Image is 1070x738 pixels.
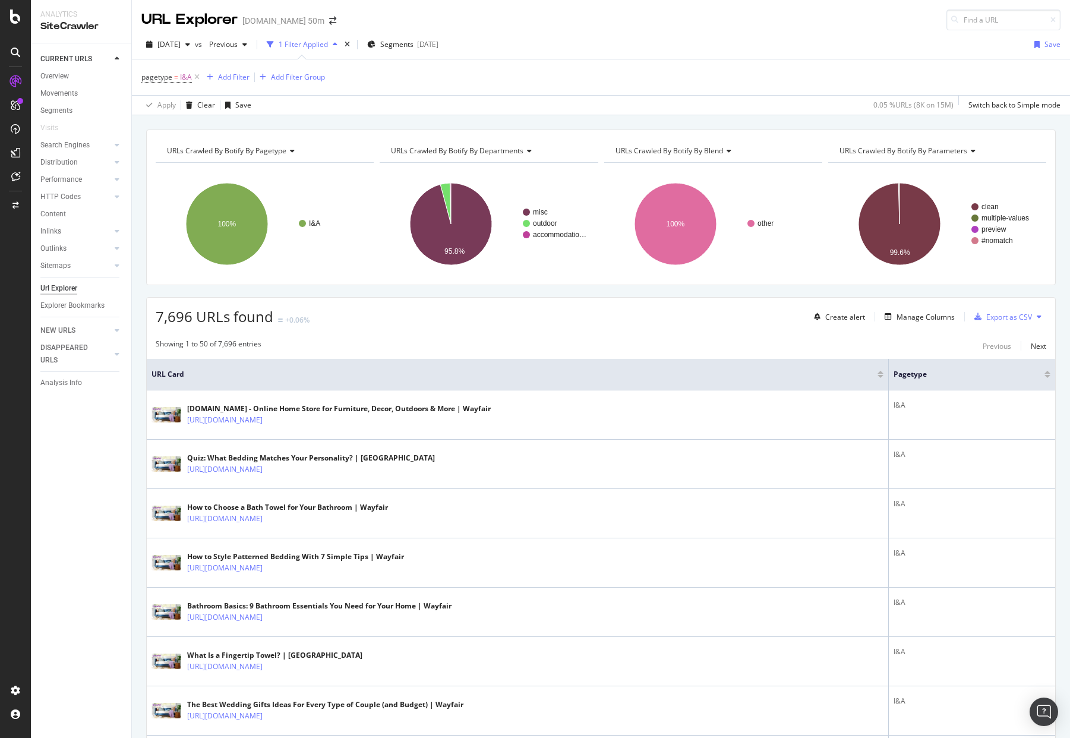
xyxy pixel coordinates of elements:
a: Distribution [40,156,111,169]
div: Save [235,100,251,110]
div: The Best Wedding Gifts Ideas For Every Type of Couple (and Budget) | Wayfair [187,699,463,710]
h4: URLs Crawled By Botify By blend [613,141,812,160]
img: Equal [278,318,283,322]
div: Distribution [40,156,78,169]
button: Create alert [809,307,865,326]
text: 100% [666,220,684,228]
div: times [342,39,352,51]
div: Previous [983,341,1011,351]
div: Visits [40,122,58,134]
div: A chart. [380,172,598,276]
a: [URL][DOMAIN_NAME] [187,414,263,426]
div: Save [1044,39,1060,49]
a: Analysis Info [40,377,123,389]
svg: A chart. [828,172,1046,276]
a: NEW URLS [40,324,111,337]
div: Quiz: What Bedding Matches Your Personality? | [GEOGRAPHIC_DATA] [187,453,435,463]
div: arrow-right-arrow-left [329,17,336,25]
div: Explorer Bookmarks [40,299,105,312]
a: Content [40,208,123,220]
div: I&A [894,449,1050,460]
button: Previous [204,35,252,54]
div: Add Filter [218,72,250,82]
span: URLs Crawled By Botify By blend [616,146,723,156]
span: Segments [380,39,414,49]
div: Analytics [40,10,122,20]
div: 0.05 % URLs ( 8K on 15M ) [873,100,954,110]
div: Open Intercom Messenger [1030,698,1058,726]
a: Inlinks [40,225,111,238]
button: Export as CSV [970,307,1032,326]
span: URLs Crawled By Botify By parameters [839,146,967,156]
a: Overview [40,70,123,83]
span: pagetype [141,72,172,82]
div: I&A [894,597,1050,608]
img: main image [151,604,181,620]
text: 95.8% [444,247,465,256]
button: Manage Columns [880,310,955,324]
text: preview [981,225,1006,234]
div: Search Engines [40,139,90,152]
a: HTTP Codes [40,191,111,203]
span: 2025 Aug. 14th [157,39,181,49]
div: +0.06% [285,315,310,325]
img: main image [151,703,181,718]
span: vs [195,39,204,49]
button: Segments[DATE] [362,35,443,54]
div: Export as CSV [986,312,1032,322]
div: A chart. [156,172,374,276]
button: Next [1031,339,1046,353]
div: URL Explorer [141,10,238,30]
span: URL Card [151,369,875,380]
a: [URL][DOMAIN_NAME] [187,611,263,623]
button: Clear [181,96,215,115]
div: Create alert [825,312,865,322]
a: Visits [40,122,70,134]
div: Segments [40,105,72,117]
text: other [757,219,774,228]
div: I&A [894,499,1050,509]
a: [URL][DOMAIN_NAME] [187,463,263,475]
div: What Is a Fingertip Towel? | [GEOGRAPHIC_DATA] [187,650,362,661]
div: NEW URLS [40,324,75,337]
div: Showing 1 to 50 of 7,696 entries [156,339,261,353]
button: [DATE] [141,35,195,54]
div: Next [1031,341,1046,351]
text: 100% [218,220,236,228]
img: main image [151,506,181,521]
button: Save [220,96,251,115]
input: Find a URL [946,10,1060,30]
text: multiple-values [981,214,1029,222]
div: [DATE] [417,39,438,49]
text: accommodatio… [533,231,586,239]
a: Outlinks [40,242,111,255]
div: Inlinks [40,225,61,238]
div: Bathroom Basics: 9 Bathroom Essentials You Need for Your Home | Wayfair [187,601,452,611]
div: I&A [894,400,1050,411]
button: Apply [141,96,176,115]
span: Previous [204,39,238,49]
img: main image [151,407,181,422]
a: Performance [40,174,111,186]
div: I&A [894,646,1050,657]
div: Sitemaps [40,260,71,272]
h4: URLs Crawled By Botify By departments [389,141,587,160]
span: = [174,72,178,82]
div: SiteCrawler [40,20,122,33]
img: main image [151,555,181,570]
a: Search Engines [40,139,111,152]
a: Sitemaps [40,260,111,272]
a: [URL][DOMAIN_NAME] [187,562,263,574]
div: [DOMAIN_NAME] - Online Home Store for Furniture, Decor, Outdoors & More | Wayfair [187,403,491,414]
div: Movements [40,87,78,100]
a: Movements [40,87,123,100]
a: [URL][DOMAIN_NAME] [187,661,263,673]
text: outdoor [533,219,557,228]
button: Save [1030,35,1060,54]
span: URLs Crawled By Botify By departments [391,146,523,156]
div: HTTP Codes [40,191,81,203]
a: CURRENT URLS [40,53,111,65]
div: A chart. [604,172,822,276]
div: [DOMAIN_NAME] 50m [242,15,324,27]
text: #nomatch [981,236,1013,245]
